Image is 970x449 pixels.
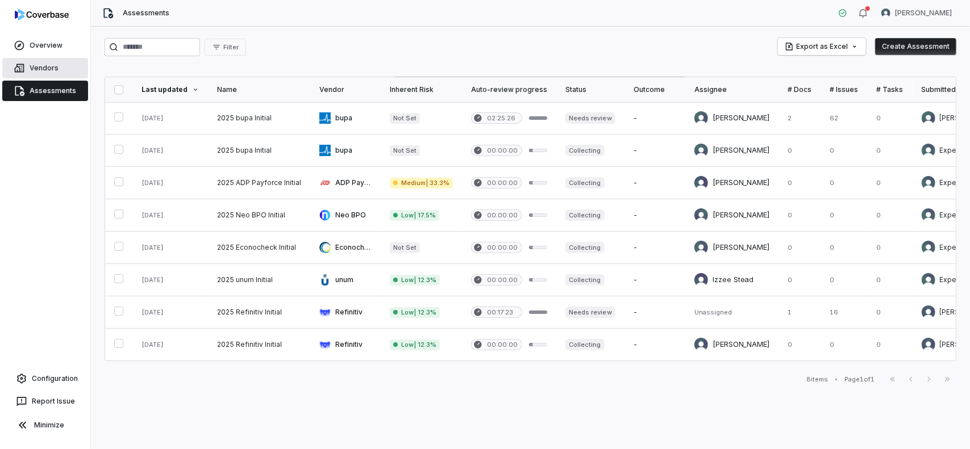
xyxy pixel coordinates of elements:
img: Experian Admin avatar [922,144,935,157]
div: Vendor [319,85,372,94]
img: Martin Bowles avatar [694,144,708,157]
img: Tara Green avatar [694,241,708,254]
button: Filter [205,39,246,56]
img: Experian Admin avatar [922,241,935,254]
span: [PERSON_NAME] [895,9,952,18]
a: Overview [2,35,88,56]
div: # Tasks [877,85,904,94]
button: Create Assessment [875,38,956,55]
img: Isaque Caldas avatar [694,208,708,222]
img: Experian Admin avatar [922,176,935,190]
button: Stewart Mair avatar[PERSON_NAME] [875,5,959,22]
a: Assessments [2,81,88,101]
img: logo-D7KZi-bG.svg [15,9,69,20]
td: - [625,264,685,296]
img: Stewart Mair avatar [881,9,890,18]
div: Page 1 of 1 [844,375,875,384]
img: Izzee Stead avatar [694,273,708,287]
img: Verity Billson avatar [922,305,935,319]
a: Vendors [2,58,88,78]
div: Assignee [694,85,770,94]
a: Configuration [5,368,86,389]
td: - [625,296,685,329]
img: Verity Billson avatar [694,338,708,351]
img: Experian Admin avatar [922,273,935,287]
div: Status [565,85,615,94]
td: - [625,167,685,199]
div: Auto-review progress [471,85,547,94]
div: • [835,375,838,383]
div: Outcome [634,85,676,94]
td: - [625,199,685,232]
div: # Docs [788,85,812,94]
div: Name [217,85,301,94]
button: Report Issue [5,391,86,412]
td: - [625,329,685,361]
button: Export as Excel [778,38,866,55]
td: - [625,232,685,264]
span: Assessments [123,9,169,18]
div: 8 items [806,375,828,384]
div: Inherent Risk [390,85,453,94]
img: Verity Billson avatar [922,338,935,351]
img: Stewart Mair avatar [694,111,708,125]
span: Filter [223,43,239,52]
button: Minimize [5,414,86,437]
div: # Issues [830,85,859,94]
img: Experian Admin avatar [922,208,935,222]
img: Stewart Mair avatar [922,111,935,125]
img: Sammie Tan avatar [694,176,708,190]
td: - [625,102,685,135]
td: - [625,135,685,167]
div: Last updated [141,85,199,94]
